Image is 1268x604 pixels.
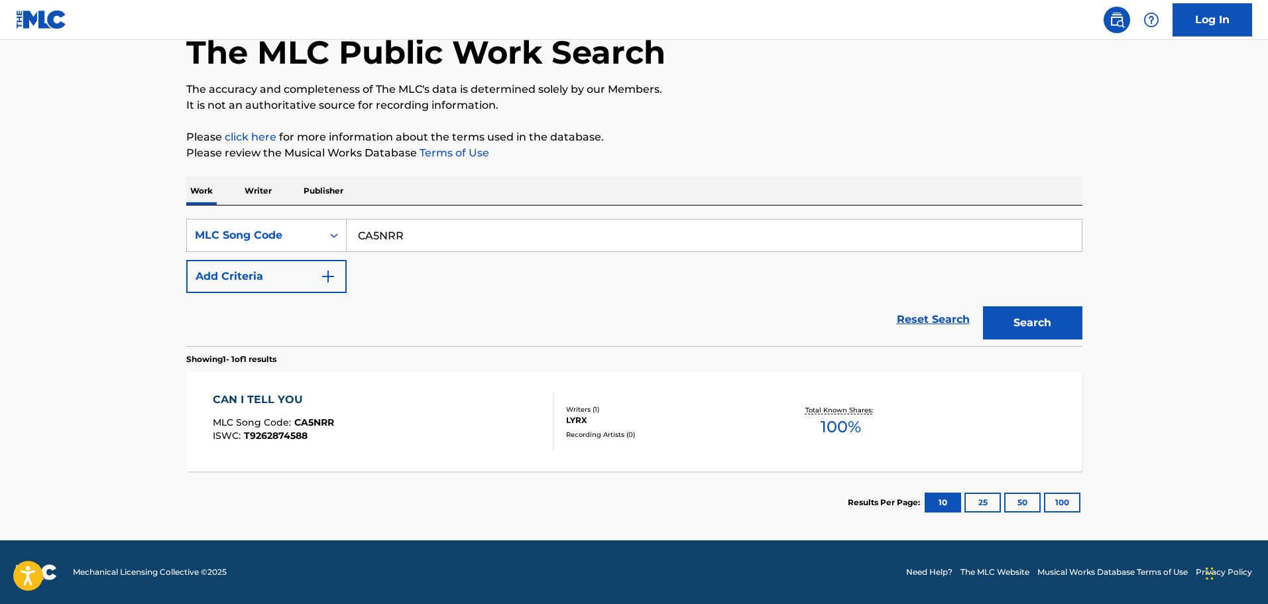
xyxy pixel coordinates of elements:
p: Please review the Musical Works Database [186,145,1082,161]
img: search [1109,12,1125,28]
p: Showing 1 - 1 of 1 results [186,353,276,365]
a: click here [225,131,276,143]
a: Need Help? [906,566,952,578]
span: MLC Song Code : [213,416,294,428]
p: Results Per Page: [848,497,923,509]
span: T9262874588 [244,430,308,442]
div: CAN I TELL YOU [213,392,334,408]
div: Drag [1206,554,1214,593]
a: Terms of Use [417,147,489,159]
img: logo [16,564,57,580]
div: Recording Artists ( 0 ) [566,430,766,440]
div: LYRX [566,414,766,426]
span: ISWC : [213,430,244,442]
button: 25 [964,493,1001,513]
p: Work [186,177,217,205]
a: The MLC Website [960,566,1029,578]
p: Please for more information about the terms used in the database. [186,129,1082,145]
span: Mechanical Licensing Collective © 2025 [73,566,227,578]
a: Musical Works Database Terms of Use [1037,566,1188,578]
div: MLC Song Code [195,227,314,243]
a: CAN I TELL YOUMLC Song Code:CA5NRRISWC:T9262874588Writers (1)LYRXRecording Artists (0)Total Known... [186,372,1082,471]
a: Public Search [1104,7,1130,33]
img: 9d2ae6d4665cec9f34b9.svg [320,269,336,284]
p: Writer [241,177,276,205]
button: 100 [1044,493,1080,513]
div: Writers ( 1 ) [566,404,766,414]
form: Search Form [186,219,1082,346]
div: Help [1138,7,1165,33]
button: 50 [1004,493,1041,513]
p: It is not an authoritative source for recording information. [186,97,1082,113]
h1: The MLC Public Work Search [186,32,665,72]
a: Log In [1173,3,1252,36]
p: Publisher [300,177,347,205]
img: MLC Logo [16,10,67,29]
p: Total Known Shares: [805,405,876,415]
button: Search [983,306,1082,339]
a: Privacy Policy [1196,566,1252,578]
img: help [1143,12,1159,28]
span: CA5NRR [294,416,334,428]
button: Add Criteria [186,260,347,293]
iframe: Chat Widget [1202,540,1268,604]
p: The accuracy and completeness of The MLC's data is determined solely by our Members. [186,82,1082,97]
a: Reset Search [890,305,976,334]
button: 10 [925,493,961,513]
span: 100 % [821,415,861,439]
